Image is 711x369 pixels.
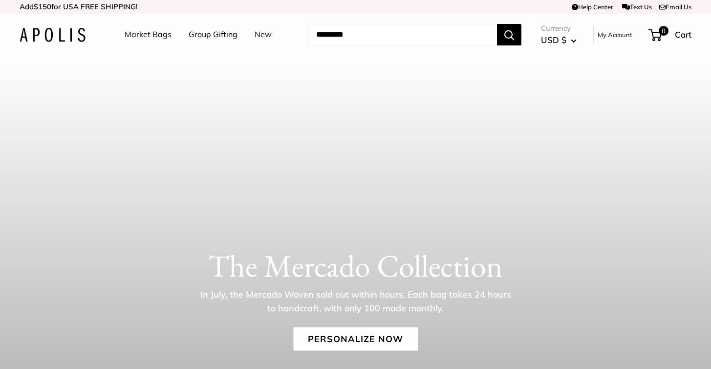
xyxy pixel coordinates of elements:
[541,22,577,35] span: Currency
[598,29,632,41] a: My Account
[675,29,691,40] span: Cart
[659,3,691,11] a: Email Us
[255,27,272,42] a: New
[308,24,497,45] input: Search...
[541,35,566,45] span: USD $
[293,327,418,350] a: Personalize Now
[197,287,515,315] p: In July, the Mercado Woven sold out within hours. Each bag takes 24 hours to handcraft, with only...
[20,28,86,42] img: Apolis
[497,24,521,45] button: Search
[649,27,691,43] a: 0 Cart
[622,3,652,11] a: Text Us
[125,27,172,42] a: Market Bags
[541,32,577,48] button: USD $
[572,3,613,11] a: Help Center
[20,247,691,284] h1: The Mercado Collection
[659,26,668,36] span: 0
[34,2,51,11] span: $150
[189,27,237,42] a: Group Gifting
